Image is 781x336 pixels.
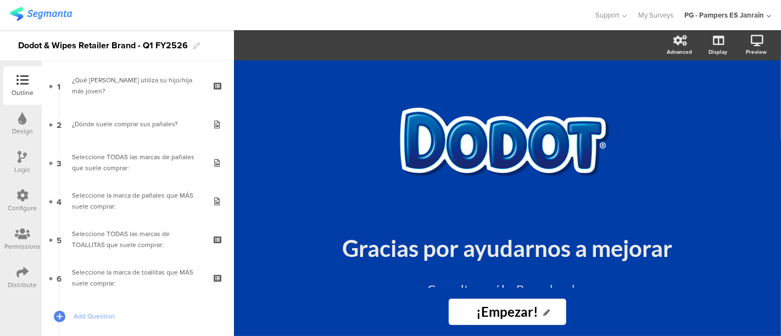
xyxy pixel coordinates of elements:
[596,10,620,20] span: Support
[72,75,203,97] div: ¿Qué talla de pañales utiliza su hijo/hija más joven?
[57,156,62,169] span: 3
[57,118,62,130] span: 2
[10,7,72,21] img: segmanta logo
[44,259,231,297] a: 6 Seleccione la marca de toallitas que MÁS suele comprar:
[15,165,31,175] div: Logic
[72,119,203,130] div: ¿Dónde suele comprar sus pañales?
[44,143,231,182] a: 3 Seleccione TODAS las marcas de pañales que suele comprar:
[72,267,203,289] div: Seleccione la marca de toallitas que MÁS suele comprar:
[4,242,41,251] div: Permissions
[72,152,203,173] div: Seleccione TODAS las marcas de pañales que suele comprar:
[746,48,767,56] div: Preview
[72,190,203,212] div: Seleccione la marca de pañales que MÁS suele comprar:
[8,280,37,290] div: Distribute
[44,182,231,220] a: 4 Seleccione la marca de pañales que MÁS suele comprar:
[57,195,62,207] span: 4
[72,228,203,250] div: Seleccione TODAS las marcas de TOALLITAS que suele comprar:
[44,66,231,105] a: 1 ¿Qué [PERSON_NAME] utiliza su hijo/hija más joven?
[684,10,764,20] div: PG - Pampers ES Janrain
[304,234,711,262] p: Gracias por ayudarnos a mejorar
[667,48,692,56] div: Advanced
[12,126,33,136] div: Design
[8,203,37,213] div: Configure
[57,233,62,245] span: 5
[449,299,566,325] input: Start
[709,48,727,56] div: Display
[57,272,62,284] span: 6
[18,37,188,54] div: Dodot & Wipes Retailer Brand - Q1 FY2526
[12,88,34,98] div: Outline
[44,105,231,143] a: 2 ¿Dónde suele comprar sus pañales?
[74,311,214,322] span: Add Question
[517,282,588,296] a: Bases legales
[315,280,700,298] p: Consulta aquí las
[58,80,61,92] span: 1
[44,220,231,259] a: 5 Seleccione TODAS las marcas de TOALLITAS que suele comprar:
